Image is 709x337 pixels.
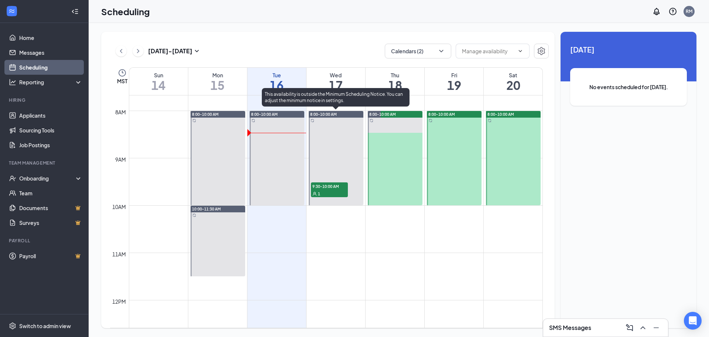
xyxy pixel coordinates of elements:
[71,8,79,15] svg: Collapse
[111,297,127,306] div: 12pm
[425,79,483,91] h1: 19
[318,191,320,196] span: 1
[484,68,542,95] a: September 20, 2025
[188,79,247,91] h1: 15
[188,68,247,95] a: September 15, 2025
[625,323,634,332] svg: ComposeMessage
[251,119,255,122] svg: Sync
[438,47,445,55] svg: ChevronDown
[425,68,483,95] a: September 19, 2025
[192,112,219,117] span: 8:00-10:00 AM
[428,112,455,117] span: 8:00-10:00 AM
[117,47,125,55] svg: ChevronLeft
[134,47,142,55] svg: ChevronRight
[652,323,661,332] svg: Minimize
[192,119,196,122] svg: Sync
[462,47,514,55] input: Manage availability
[262,88,410,107] div: This availability is outside the Minimum Scheduling Notice. You can adjust the minimum notice in ...
[129,71,188,79] div: Sun
[668,7,677,16] svg: QuestionInfo
[19,123,82,138] a: Sourcing Tools
[366,68,424,95] a: September 18, 2025
[429,119,432,122] svg: Sync
[19,138,82,152] a: Job Postings
[192,213,196,217] svg: Sync
[19,249,82,263] a: PayrollCrown
[19,60,82,75] a: Scheduling
[370,119,373,122] svg: Sync
[549,324,591,332] h3: SMS Messages
[638,323,647,332] svg: ChevronUp
[517,48,523,54] svg: ChevronDown
[114,108,127,116] div: 8am
[306,71,365,79] div: Wed
[19,322,71,330] div: Switch to admin view
[148,47,192,55] h3: [DATE] - [DATE]
[9,160,81,166] div: Team Management
[19,175,76,182] div: Onboarding
[247,68,306,95] a: September 16, 2025
[129,68,188,95] a: September 14, 2025
[116,46,127,57] button: ChevronLeft
[534,44,549,58] button: Settings
[247,71,306,79] div: Tue
[385,44,451,58] button: Calendars (2)ChevronDown
[9,322,16,330] svg: Settings
[311,119,314,122] svg: Sync
[487,112,514,117] span: 8:00-10:00 AM
[19,45,82,60] a: Messages
[484,71,542,79] div: Sat
[111,250,127,258] div: 11am
[117,77,127,85] span: MST
[306,68,365,95] a: September 17, 2025
[19,215,82,230] a: SurveysCrown
[366,79,424,91] h1: 18
[686,8,692,14] div: RM
[570,44,687,55] span: [DATE]
[637,322,649,334] button: ChevronUp
[312,192,317,196] svg: User
[247,79,306,91] h1: 16
[118,68,127,77] svg: Clock
[192,47,201,55] svg: SmallChevronDown
[684,312,702,330] div: Open Intercom Messenger
[366,71,424,79] div: Thu
[19,200,82,215] a: DocumentsCrown
[19,186,82,200] a: Team
[133,46,144,57] button: ChevronRight
[192,206,221,212] span: 10:00-11:30 AM
[19,108,82,123] a: Applicants
[425,71,483,79] div: Fri
[624,322,636,334] button: ComposeMessage
[9,175,16,182] svg: UserCheck
[19,78,83,86] div: Reporting
[484,79,542,91] h1: 20
[650,322,662,334] button: Minimize
[114,155,127,164] div: 9am
[9,78,16,86] svg: Analysis
[251,112,278,117] span: 8:00-10:00 AM
[111,203,127,211] div: 10am
[188,71,247,79] div: Mon
[311,182,348,190] span: 9:30-10:00 AM
[8,7,16,15] svg: WorkstreamLogo
[369,112,396,117] span: 8:00-10:00 AM
[101,5,150,18] h1: Scheduling
[310,112,337,117] span: 8:00-10:00 AM
[306,79,365,91] h1: 17
[652,7,661,16] svg: Notifications
[9,97,81,103] div: Hiring
[19,30,82,45] a: Home
[9,237,81,244] div: Payroll
[585,83,672,91] span: No events scheduled for [DATE].
[537,47,546,55] svg: Settings
[488,119,491,122] svg: Sync
[129,79,188,91] h1: 14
